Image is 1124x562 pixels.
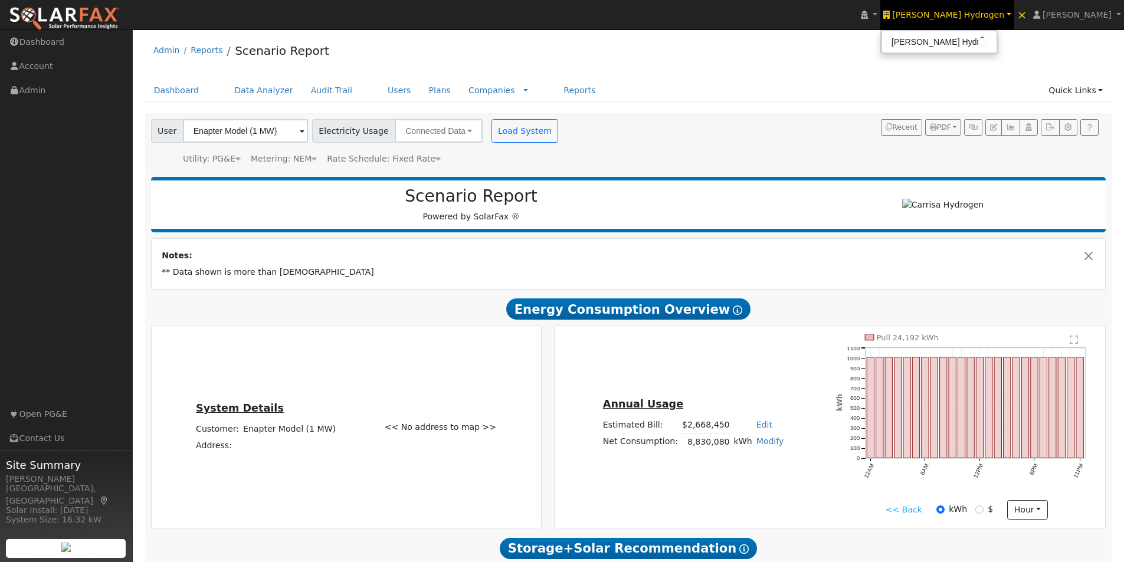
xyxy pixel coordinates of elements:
label: kWh [949,503,967,515]
text: 800 [850,375,860,382]
div: Utility: PG&E [183,153,241,165]
img: Carrisa Hydrogen [902,199,984,211]
div: [GEOGRAPHIC_DATA], [GEOGRAPHIC_DATA] [6,482,126,507]
h2: Scenario Report [163,186,779,206]
button: Login As [1020,119,1038,136]
a: Scenario Report [235,44,329,58]
rect: onclick="" [922,357,929,458]
a: Audit Trail [302,80,361,101]
rect: onclick="" [913,357,920,458]
span: Electricity Usage [312,119,395,143]
rect: onclick="" [967,357,974,458]
rect: onclick="" [885,357,892,458]
text: 100 [850,445,860,452]
text: 1000 [847,355,860,361]
td: Estimated Bill: [601,416,680,433]
rect: onclick="" [1040,357,1047,458]
text: 900 [850,365,860,372]
rect: onclick="" [949,357,956,458]
input: $ [975,505,984,514]
div: Metering: NEM [251,153,317,165]
rect: onclick="" [1004,357,1011,458]
text: 200 [850,435,860,442]
rect: onclick="" [867,357,874,458]
span: Storage+Solar Recommendation [500,538,757,559]
a: Reports [555,80,604,101]
text: 0 [857,455,860,462]
button: Export Interval Data [1041,119,1059,136]
i: Show Help [739,544,749,554]
div: Solar Install: [DATE] [6,504,126,517]
label: $ [988,503,993,515]
rect: onclick="" [1022,357,1029,458]
button: Recent [881,119,922,136]
rect: onclick="" [1031,357,1038,458]
i: Show Help [733,305,742,315]
text: 6PM [1028,463,1040,476]
strong: Notes: [162,251,192,260]
text: 1100 [847,345,860,351]
span: × [1017,8,1027,22]
rect: onclick="" [1058,357,1065,458]
input: Select a User [183,119,308,143]
u: System Details [196,402,284,414]
text: 12AM [863,463,876,479]
text:  [1070,335,1078,344]
span: Alias: None [327,154,441,163]
span: Energy Consumption Overview [506,298,751,320]
img: retrieve [61,543,71,552]
text: 600 [850,395,860,402]
td: 8,830,080 [680,433,732,451]
button: Edit User [985,119,1002,136]
td: ** Data shown is more than [DEMOGRAPHIC_DATA] [160,264,1097,281]
rect: onclick="" [940,357,947,458]
text: 11PM [1072,463,1084,479]
text: 300 [850,425,860,432]
div: [PERSON_NAME] [6,473,126,485]
td: Address: [194,438,241,454]
button: PDF [925,119,961,136]
a: Modify [756,436,784,446]
rect: onclick="" [1049,357,1056,458]
a: Help Link [1080,119,1099,136]
td: Enapter Model (1 MW) [241,421,338,438]
td: Customer: [194,421,241,438]
button: Close [1083,249,1095,262]
div: << No address to map >> [378,334,539,520]
a: Users [379,80,420,101]
a: << Back [886,504,922,516]
a: Companies [468,86,515,95]
a: Dashboard [145,80,208,101]
text: kWh [835,394,844,411]
a: Edit [756,420,772,429]
text: 12PM [972,463,985,479]
td: kWh [732,433,754,451]
rect: onclick="" [994,357,1001,458]
span: PDF [930,123,951,132]
rect: onclick="" [1067,357,1074,458]
rect: onclick="" [976,357,984,458]
rect: onclick="" [894,357,902,458]
text: 400 [850,415,860,422]
a: Reports [191,45,222,55]
rect: onclick="" [903,357,910,458]
rect: onclick="" [1076,357,1083,458]
a: Data Analyzer [225,80,302,101]
u: Annual Usage [603,398,683,410]
button: Settings [1059,119,1077,136]
td: Net Consumption: [601,433,680,451]
button: hour [1007,500,1048,520]
text: 700 [850,385,860,392]
a: Plans [420,80,460,101]
img: SolarFax [9,6,120,31]
text: 500 [850,405,860,412]
button: Load System [491,119,559,143]
span: [PERSON_NAME] Hydrogen [892,10,1004,19]
span: Site Summary [6,457,126,473]
a: Quick Links [1040,80,1112,101]
rect: onclick="" [930,357,938,458]
text: Pull 24,192 kWh [877,333,939,342]
rect: onclick="" [958,357,965,458]
div: System Size: 16.32 kW [6,514,126,526]
text: 6AM [919,463,930,476]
